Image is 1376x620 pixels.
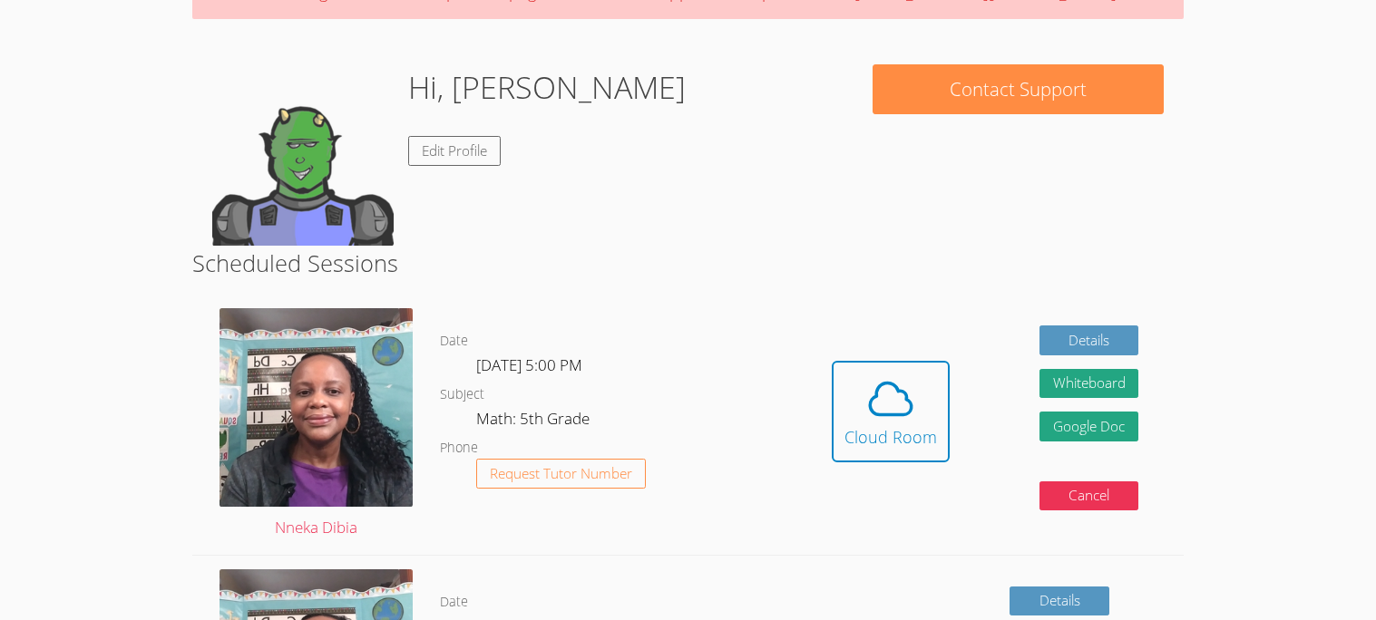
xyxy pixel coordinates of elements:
[440,330,468,353] dt: Date
[1039,325,1139,355] a: Details
[220,308,413,541] a: Nneka Dibia
[1039,481,1139,511] button: Cancel
[440,591,468,614] dt: Date
[212,64,394,246] img: default.png
[408,64,686,111] h1: Hi, [PERSON_NAME]
[440,437,478,460] dt: Phone
[476,406,593,437] dd: Math: 5th Grade
[440,383,484,406] dt: Subject
[832,361,950,462] button: Cloud Room
[873,64,1163,114] button: Contact Support
[1039,369,1139,399] button: Whiteboard
[490,467,632,480] span: Request Tutor Number
[476,459,646,489] button: Request Tutor Number
[408,136,501,166] a: Edit Profile
[844,424,937,450] div: Cloud Room
[1010,586,1109,616] a: Details
[476,354,582,375] span: [DATE] 5:00 PM
[1039,412,1139,441] a: Google Doc
[192,246,1183,280] h2: Scheduled Sessions
[220,308,413,507] img: Selfie2.jpg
